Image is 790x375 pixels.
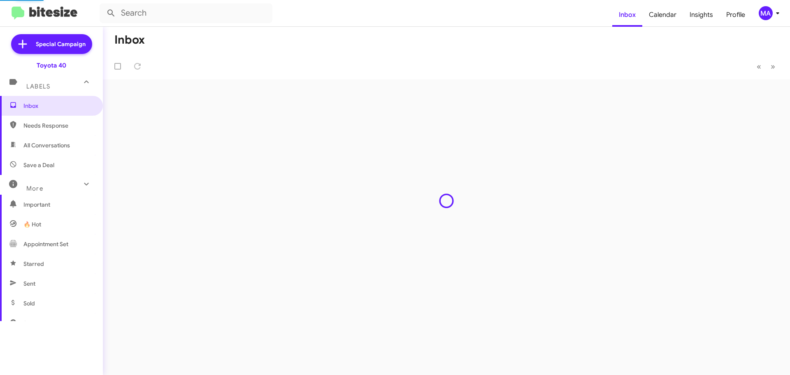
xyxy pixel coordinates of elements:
[759,6,773,20] div: MA
[37,61,66,70] div: Toyota 40
[23,280,35,288] span: Sent
[11,34,92,54] a: Special Campaign
[23,260,44,268] span: Starred
[100,3,272,23] input: Search
[23,141,70,149] span: All Conversations
[23,240,68,248] span: Appointment Set
[23,200,93,209] span: Important
[752,6,781,20] button: MA
[26,185,43,192] span: More
[23,319,67,327] span: Sold Responded
[642,3,683,27] a: Calendar
[23,299,35,307] span: Sold
[612,3,642,27] a: Inbox
[23,220,41,228] span: 🔥 Hot
[752,58,780,75] nav: Page navigation example
[114,33,145,47] h1: Inbox
[766,58,780,75] button: Next
[36,40,86,48] span: Special Campaign
[23,121,93,130] span: Needs Response
[23,102,93,110] span: Inbox
[26,83,50,90] span: Labels
[771,61,775,72] span: »
[23,161,54,169] span: Save a Deal
[720,3,752,27] a: Profile
[757,61,761,72] span: «
[752,58,766,75] button: Previous
[683,3,720,27] a: Insights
